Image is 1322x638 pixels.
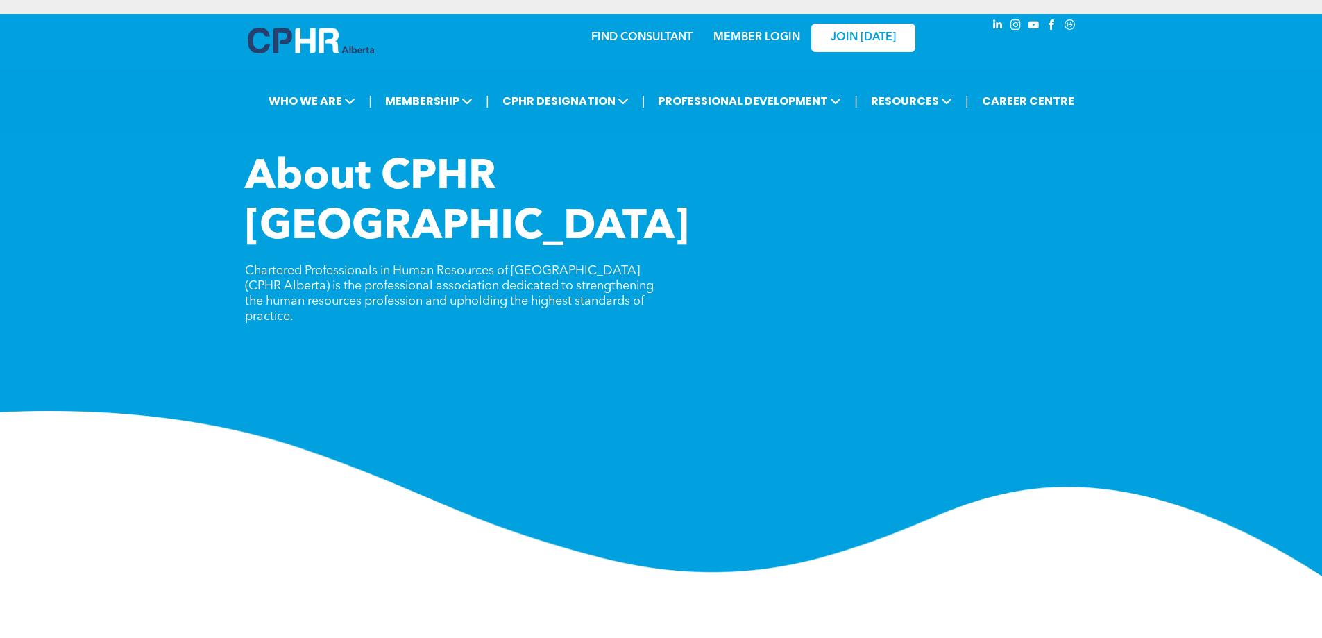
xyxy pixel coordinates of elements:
span: MEMBERSHIP [381,88,477,114]
span: PROFESSIONAL DEVELOPMENT [654,88,845,114]
span: WHO WE ARE [264,88,359,114]
a: facebook [1044,17,1060,36]
li: | [854,87,858,115]
img: A blue and white logo for cp alberta [248,28,374,53]
a: CAREER CENTRE [978,88,1078,114]
a: JOIN [DATE] [811,24,915,52]
li: | [642,87,645,115]
a: Social network [1062,17,1078,36]
a: FIND CONSULTANT [591,32,693,43]
li: | [368,87,372,115]
li: | [486,87,489,115]
span: About CPHR [GEOGRAPHIC_DATA] [245,157,689,249]
a: MEMBER LOGIN [713,32,800,43]
a: youtube [1026,17,1042,36]
span: JOIN [DATE] [831,31,896,44]
li: | [965,87,969,115]
span: RESOURCES [867,88,956,114]
a: instagram [1008,17,1024,36]
span: CPHR DESIGNATION [498,88,633,114]
span: Chartered Professionals in Human Resources of [GEOGRAPHIC_DATA] (CPHR Alberta) is the professiona... [245,265,654,323]
a: linkedin [990,17,1006,36]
